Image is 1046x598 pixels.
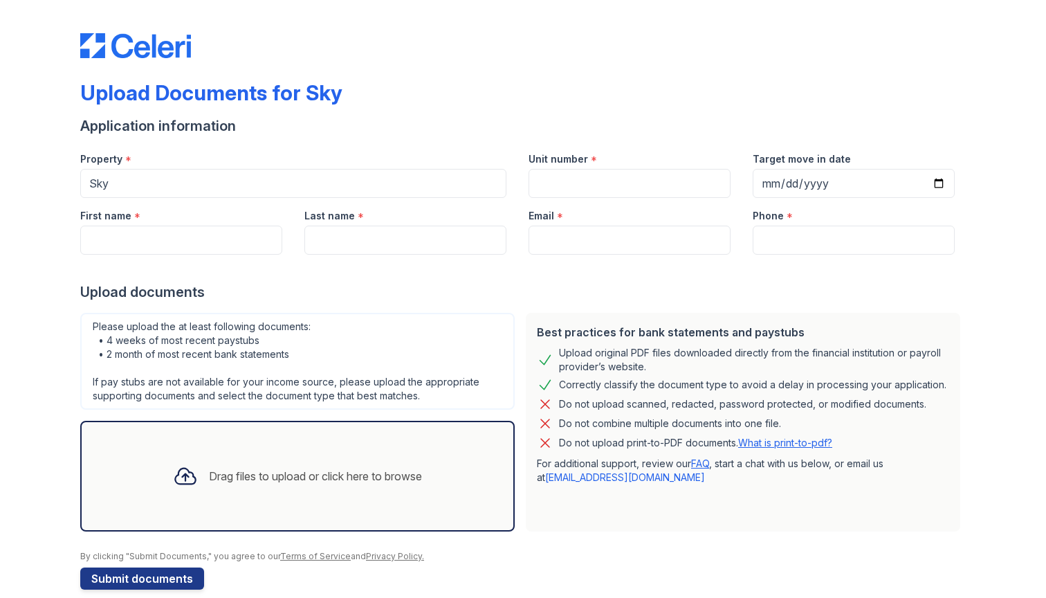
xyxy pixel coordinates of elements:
[80,80,342,105] div: Upload Documents for Sky
[80,313,515,410] div: Please upload the at least following documents: • 4 weeks of most recent paystubs • 2 month of mo...
[545,471,705,483] a: [EMAIL_ADDRESS][DOMAIN_NAME]
[366,551,424,561] a: Privacy Policy.
[280,551,351,561] a: Terms of Service
[559,346,949,374] div: Upload original PDF files downloaded directly from the financial institution or payroll provider’...
[80,551,966,562] div: By clicking "Submit Documents," you agree to our and
[537,457,949,484] p: For additional support, review our , start a chat with us below, or email us at
[529,152,588,166] label: Unit number
[559,415,781,432] div: Do not combine multiple documents into one file.
[529,209,554,223] label: Email
[80,209,131,223] label: First name
[209,468,422,484] div: Drag files to upload or click here to browse
[691,457,709,469] a: FAQ
[559,436,832,450] p: Do not upload print-to-PDF documents.
[559,396,926,413] div: Do not upload scanned, redacted, password protected, or modified documents.
[738,437,832,448] a: What is print-to-pdf?
[753,152,851,166] label: Target move in date
[80,568,204,590] button: Submit documents
[304,209,355,223] label: Last name
[80,33,191,58] img: CE_Logo_Blue-a8612792a0a2168367f1c8372b55b34899dd931a85d93a1a3d3e32e68fde9ad4.png
[80,116,966,136] div: Application information
[559,377,946,393] div: Correctly classify the document type to avoid a delay in processing your application.
[753,209,784,223] label: Phone
[80,282,966,302] div: Upload documents
[537,324,949,341] div: Best practices for bank statements and paystubs
[80,152,122,166] label: Property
